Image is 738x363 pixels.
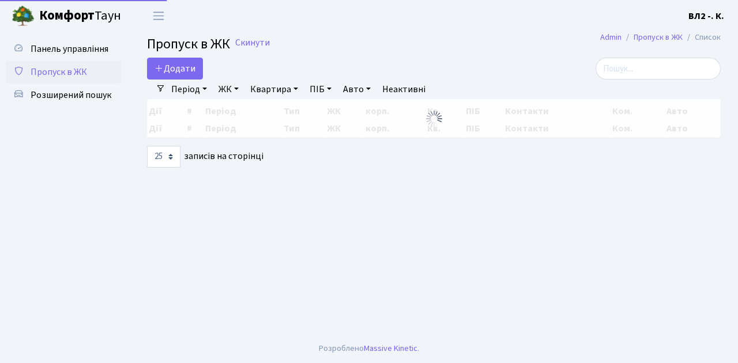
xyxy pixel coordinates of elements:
[596,58,721,80] input: Пошук...
[235,37,270,48] a: Скинути
[147,34,230,54] span: Пропуск в ЖК
[688,9,724,23] a: ВЛ2 -. К.
[12,5,35,28] img: logo.png
[39,6,95,25] b: Комфорт
[31,89,111,101] span: Розширений пошук
[688,10,724,22] b: ВЛ2 -. К.
[600,31,622,43] a: Admin
[147,58,203,80] a: Додати
[6,84,121,107] a: Розширений пошук
[144,6,173,25] button: Переключити навігацію
[31,66,87,78] span: Пропуск в ЖК
[378,80,430,99] a: Неактивні
[634,31,683,43] a: Пропуск в ЖК
[683,31,721,44] li: Список
[39,6,121,26] span: Таун
[147,146,263,168] label: записів на сторінці
[167,80,212,99] a: Період
[425,109,443,128] img: Обробка...
[6,37,121,60] a: Панель управління
[583,25,738,50] nav: breadcrumb
[364,342,417,354] a: Massive Kinetic
[31,43,108,55] span: Панель управління
[319,342,419,355] div: Розроблено .
[305,80,336,99] a: ПІБ
[338,80,375,99] a: Авто
[147,146,180,168] select: записів на сторінці
[6,60,121,84] a: Пропуск в ЖК
[246,80,303,99] a: Квартира
[155,62,195,75] span: Додати
[214,80,243,99] a: ЖК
